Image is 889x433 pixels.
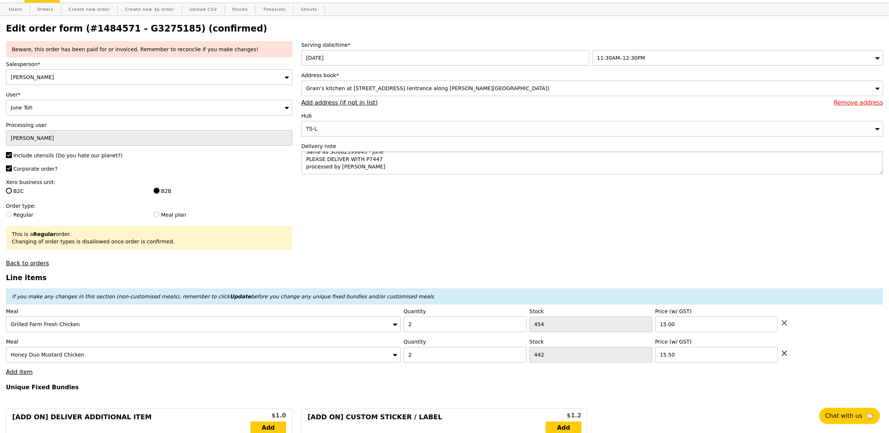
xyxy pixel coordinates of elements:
[819,408,880,424] button: Chat with us🦙
[11,74,54,80] span: [PERSON_NAME]
[6,152,12,158] input: Include utensils (Do you hate our planet?)
[12,293,434,299] em: If you make any changes in this section (non-customised meals), remember to click before you chan...
[13,152,122,158] span: Include utensils (Do you hate our planet?)
[6,178,292,186] label: Xero business unit:
[301,99,378,106] a: Add address (if not in list)
[11,321,80,327] span: Grilled Farm Fresh Chicken
[250,411,286,420] div: $1.0
[6,308,401,315] label: Meal
[11,352,84,358] span: Honey Duo Mustard Chicken
[306,126,317,132] span: TS-L
[6,202,292,210] label: Order type:
[6,338,401,345] label: Meal
[187,3,220,16] a: Upload CSV
[6,211,145,219] label: Regular
[825,411,862,420] span: Chat with us
[154,188,160,194] input: B2B
[154,211,292,219] label: Meal plan
[6,23,883,34] h2: Edit order form (#1484571 - G3275185) (confirmed)
[301,72,883,79] label: Address book*
[154,187,292,195] label: B2B
[11,105,33,111] span: June Toh
[6,3,25,16] a: Users
[6,187,145,195] label: B2C
[404,338,526,345] label: Quantity
[6,368,33,375] a: Add item
[6,121,292,129] label: Processing user
[12,46,286,53] div: Beware, this order has been paid for or invoiced. Remember to reconcile if you make changes!
[66,3,113,16] a: Create new order
[6,165,12,171] input: Corporate order?
[301,50,589,66] input: Serving date
[6,60,292,68] label: Salesperson*
[655,338,778,345] label: Price (w/ GST)
[6,384,883,391] h4: Unique Fixed Bundles
[655,308,778,315] label: Price (w/ GST)
[529,338,652,345] label: Stock
[154,211,160,217] input: Meal plan
[6,91,292,98] label: User*
[301,41,883,49] label: Serving date/time*
[6,188,12,194] input: B2C
[834,99,883,106] a: Remove address
[13,166,58,172] span: Corporate order?
[301,142,883,150] label: Delivery note
[298,3,320,16] a: Shouts
[260,3,289,16] a: Timeslots
[546,411,581,420] div: $1.2
[6,274,883,282] h3: Line items
[230,293,251,299] b: Update
[529,308,652,315] label: Stock
[33,231,56,237] b: Regular
[865,411,874,420] span: 🦙
[12,230,286,245] div: This is a order. Changing of order types is disallowed once order is confirmed.
[6,211,12,217] input: Regular
[306,85,550,91] span: Grain's kitchen at [STREET_ADDRESS] (entrance along [PERSON_NAME][GEOGRAPHIC_DATA])
[35,3,56,16] a: Orders
[301,112,883,119] label: Hub
[229,3,251,16] a: Stocks
[6,260,49,267] a: Back to orders
[122,3,177,16] a: Create new 3p order
[404,308,526,315] label: Quantity
[597,55,645,61] span: 11:30AM–12:30PM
